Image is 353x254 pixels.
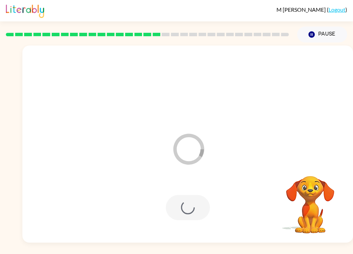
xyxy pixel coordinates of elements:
[6,3,44,18] img: Literably
[276,165,345,234] video: Your browser must support playing .mp4 files to use Literably. Please try using another browser.
[297,27,347,42] button: Pause
[276,6,327,13] span: M [PERSON_NAME]
[276,6,347,13] div: ( )
[329,6,345,13] a: Logout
